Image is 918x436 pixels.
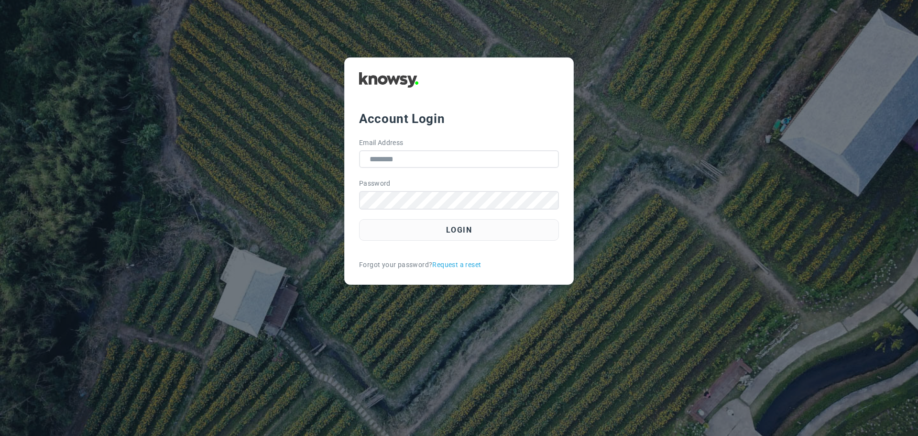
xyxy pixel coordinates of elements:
[359,179,391,189] label: Password
[359,138,404,148] label: Email Address
[359,110,559,127] div: Account Login
[432,260,481,270] a: Request a reset
[359,219,559,241] button: Login
[359,260,559,270] div: Forgot your password?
